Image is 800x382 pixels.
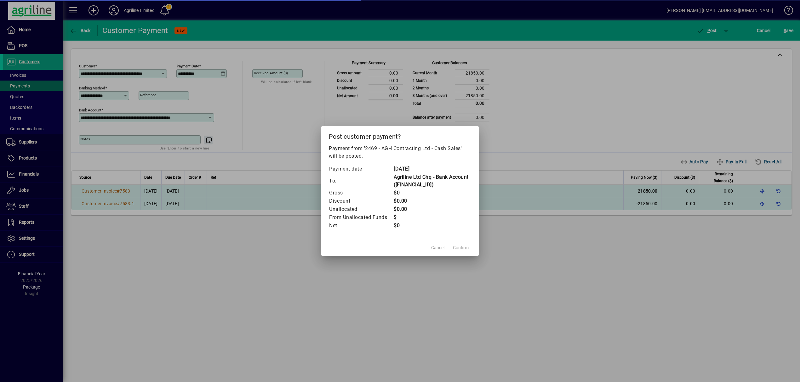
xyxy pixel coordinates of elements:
[329,197,393,205] td: Discount
[329,222,393,230] td: Net
[393,222,471,230] td: $0
[393,165,471,173] td: [DATE]
[329,189,393,197] td: Gross
[393,205,471,213] td: $0.00
[329,173,393,189] td: To:
[393,189,471,197] td: $0
[329,205,393,213] td: Unallocated
[329,213,393,222] td: From Unallocated Funds
[393,213,471,222] td: $
[321,126,479,144] h2: Post customer payment?
[329,145,471,160] p: Payment from '2469 - AGH Contracting Ltd - Cash Sales' will be posted.
[329,165,393,173] td: Payment date
[393,197,471,205] td: $0.00
[393,173,471,189] td: Agriline Ltd Chq - Bank Account ([FINANCIAL_ID])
